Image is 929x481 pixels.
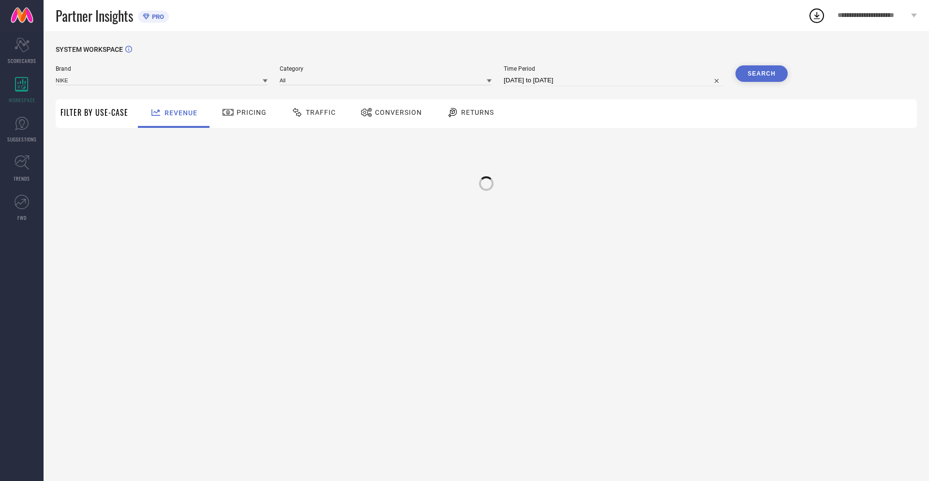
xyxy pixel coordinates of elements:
[150,13,164,20] span: PRO
[8,57,36,64] span: SCORECARDS
[237,109,267,116] span: Pricing
[280,65,492,72] span: Category
[504,65,723,72] span: Time Period
[56,65,268,72] span: Brand
[165,109,197,117] span: Revenue
[56,46,123,53] span: SYSTEM WORKSPACE
[17,214,27,221] span: FWD
[504,75,723,86] input: Select time period
[306,109,336,116] span: Traffic
[14,175,30,182] span: TRENDS
[461,109,494,116] span: Returns
[375,109,422,116] span: Conversion
[735,65,788,82] button: Search
[60,107,128,118] span: Filter By Use-Case
[56,6,133,26] span: Partner Insights
[9,96,35,104] span: WORKSPACE
[808,7,825,24] div: Open download list
[7,136,37,143] span: SUGGESTIONS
